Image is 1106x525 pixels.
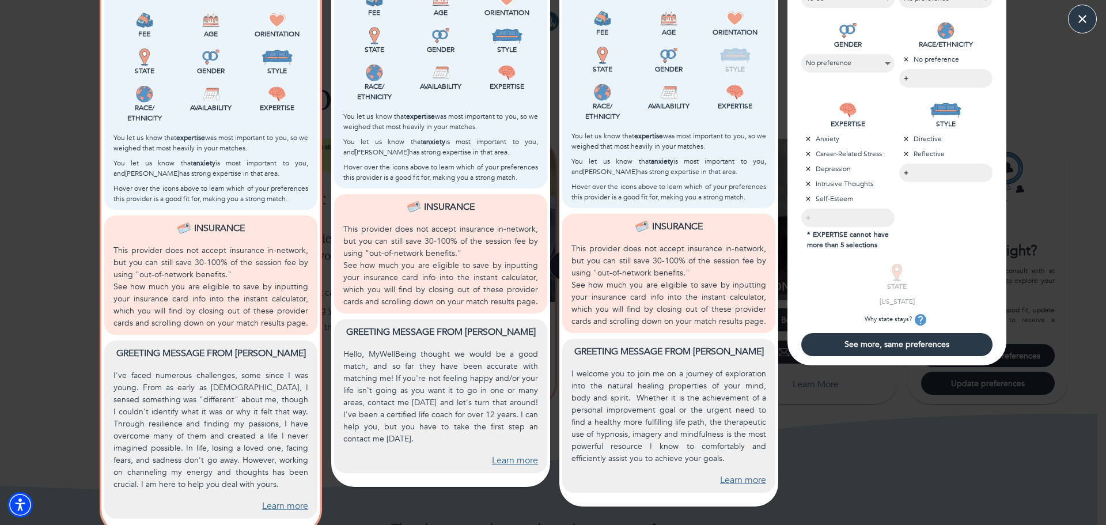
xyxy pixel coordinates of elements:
img: State [136,48,153,66]
p: Reflective [899,149,993,159]
img: Fee [136,12,153,29]
p: Insurance [424,200,475,214]
p: I've faced numerous challenges, some since I was young. From as early as [DEMOGRAPHIC_DATA], I se... [113,369,308,490]
p: Greeting message from [PERSON_NAME] [343,325,538,339]
p: [US_STATE] [850,296,944,307]
img: State [366,27,383,44]
p: Style [247,66,308,76]
div: This provider is licensed to work in your state. [113,48,175,76]
img: Style [719,47,751,64]
b: expertise [634,131,663,141]
img: Gender [432,27,449,44]
b: expertise [176,133,205,142]
img: GENDER [839,22,857,39]
p: Orientation [704,27,766,37]
p: STATE [850,281,944,292]
img: Age [660,10,677,27]
img: Orientation [268,12,286,29]
p: This provider does not accept insurance in-network, but you can still save 30-100% of the session... [113,244,308,281]
p: Age [180,29,241,39]
p: Style [704,64,766,74]
p: Career-Related Stress [801,149,895,159]
p: State [571,64,633,74]
p: Insurance [652,220,703,233]
p: You let us know that is most important to you, and [PERSON_NAME] has strong expertise in that area. [571,156,766,177]
p: You let us know that is most important to you, and [PERSON_NAME] has strong expertise in that area. [113,158,308,179]
img: Orientation [726,10,744,27]
img: EXPERTISE [839,101,857,119]
p: GENDER [801,39,895,50]
p: State [113,66,175,76]
p: Gender [638,64,699,74]
p: EXPERTISE [801,119,895,129]
img: STATE [888,264,906,281]
img: State [594,47,611,64]
b: anxiety [651,157,673,166]
button: tooltip [912,311,929,328]
p: See how much you are eligible to save by inputting your insurance card info into the instant calc... [571,279,766,327]
div: Accessibility Menu [7,492,33,518]
img: Expertise [268,85,286,103]
img: Expertise [726,84,744,101]
p: Hello, MyWellBeing thought we would be a good match, and so far they have been accurate with matc... [343,348,538,445]
p: See how much you are eligible to save by inputting your insurance card info into the instant calc... [113,281,308,329]
img: Gender [202,48,219,66]
img: Expertise [498,64,516,81]
p: You let us know that was most important to you, so we weighed that most heavily in your matches. [343,111,538,132]
a: Learn more [262,500,308,513]
p: Greeting message from [PERSON_NAME] [571,345,766,358]
p: Expertise [476,81,538,92]
p: Orientation [247,29,308,39]
p: Hover over the icons above to learn which of your preferences this provider is a good fit for, ma... [113,183,308,204]
p: See how much you are eligible to save by inputting your insurance card info into the instant calc... [343,259,538,308]
p: Expertise [704,101,766,111]
p: Age [410,7,471,18]
p: Age [638,27,699,37]
p: Availability [638,101,699,111]
p: RACE/ETHNICITY [899,39,993,50]
button: See more, same preferences [801,333,993,356]
b: anxiety [423,137,445,146]
p: Orientation [476,7,538,18]
p: Self-Esteem [801,194,895,204]
div: This provider is licensed to work in your state. [571,47,633,74]
img: Fee [594,10,611,27]
p: Depression [801,164,895,174]
img: Race/<br />Ethnicity [594,84,611,101]
p: No preference [899,54,993,65]
img: Style [262,48,293,66]
p: This provider does not accept insurance in-network, but you can still save 30-100% of the session... [343,223,538,259]
p: * EXPERTISE cannot have more than 5 selections [801,227,895,250]
img: Race/<br />Ethnicity [366,64,383,81]
p: Gender [410,44,471,55]
img: Race/<br />Ethnicity [136,85,153,103]
p: STYLE [899,119,993,129]
span: See more, same preferences [806,339,988,350]
img: Style [491,27,523,44]
p: You let us know that was most important to you, so we weighed that most heavily in your matches. [571,131,766,152]
p: I welcome you to join me on a journey of exploration into the natural healing properties of your ... [571,368,766,464]
img: Age [202,12,219,29]
p: This provider does not accept insurance in-network, but you can still save 30-100% of the session... [571,243,766,279]
p: Anxiety [801,134,895,144]
p: Gender [180,66,241,76]
img: Availability [202,85,219,103]
p: Race/ Ethnicity [343,81,405,102]
p: You let us know that is most important to you, and [PERSON_NAME] has strong expertise in that area. [343,137,538,157]
img: Availability [660,84,677,101]
p: Availability [410,81,471,92]
img: Gender [660,47,677,64]
p: Hover over the icons above to learn which of your preferences this provider is a good fit for, ma... [343,162,538,183]
p: Why state stays? [850,311,944,328]
p: Intrusive Thoughts [801,179,895,189]
p: State [343,44,405,55]
p: Insurance [194,221,245,235]
p: Race/ Ethnicity [113,103,175,123]
p: Availability [180,103,241,113]
img: STYLE [930,101,961,119]
p: Hover over the icons above to learn which of your preferences this provider is a good fit for, ma... [571,182,766,202]
p: Fee [113,29,175,39]
img: Availability [432,64,449,81]
p: Style [476,44,538,55]
div: This provider is licensed to work in your state. [343,27,405,55]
